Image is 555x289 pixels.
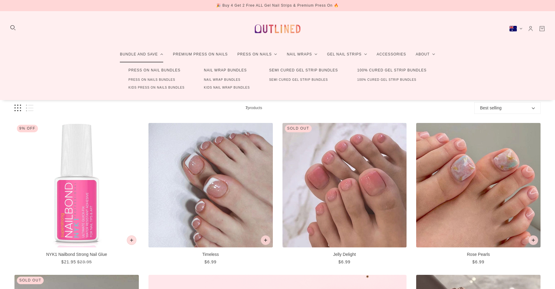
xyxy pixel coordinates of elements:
a: Press On Nails [232,46,282,62]
a: Kids Nail Wrap Bundles [194,84,260,92]
span: $6.99 [204,259,217,264]
a: Nail Wrap Bundles [194,76,250,84]
a: Semi Cured Gel Strip Bundles [260,65,348,76]
a: Jelly Delight [282,123,407,265]
a: Timeless [148,123,273,265]
b: 7 [245,106,248,110]
button: Add to cart [528,235,538,245]
a: Outlined [251,16,304,42]
button: Add to cart [261,235,270,245]
p: NYK1 Nailbond Strong Nail Glue [14,251,139,258]
a: Bundle and Save [115,46,168,62]
a: About [411,46,440,62]
a: Accessories [372,46,411,62]
button: List view [26,105,33,112]
span: $21.95 [61,259,76,264]
a: Account [527,25,534,32]
a: 100% Cured Gel Strip Bundles [348,65,436,76]
p: Rose Pearls [416,251,541,258]
a: Kids Press On Nails Bundles [119,84,195,92]
a: Cart [539,25,545,32]
a: Nail Wrap Bundles [194,65,256,76]
a: Premium Press On Nails [168,46,232,62]
a: Semi Cured Gel Strip Bundles [260,76,338,84]
a: Rose Pearls [416,123,541,265]
a: NYK1 Nailbond Strong Nail Glue [14,123,139,265]
button: Grid view [14,105,21,112]
a: Gel Nail Strips [322,46,372,62]
button: Australia [509,26,522,32]
span: $6.99 [338,259,351,264]
span: $23.95 [77,259,92,264]
button: Best selling [474,102,541,114]
span: products [33,105,474,111]
a: 100% Cured Gel Strip Bundles [348,76,426,84]
p: Jelly Delight [282,251,407,258]
a: Press On Nails Bundles [119,76,185,84]
button: Add to cart [127,235,136,245]
div: 9% Off [17,125,38,132]
div: 🎉 Buy 4 Get 2 Free ALL Gel Nail Strips & Premium Press On 🔥 [216,2,339,9]
p: Timeless [148,251,273,258]
div: Sold out [285,125,312,132]
button: Search [10,24,16,31]
div: Sold out [17,277,44,284]
span: $6.99 [472,259,485,264]
a: Press On Nail Bundles [119,65,190,76]
a: Nail Wraps [282,46,322,62]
